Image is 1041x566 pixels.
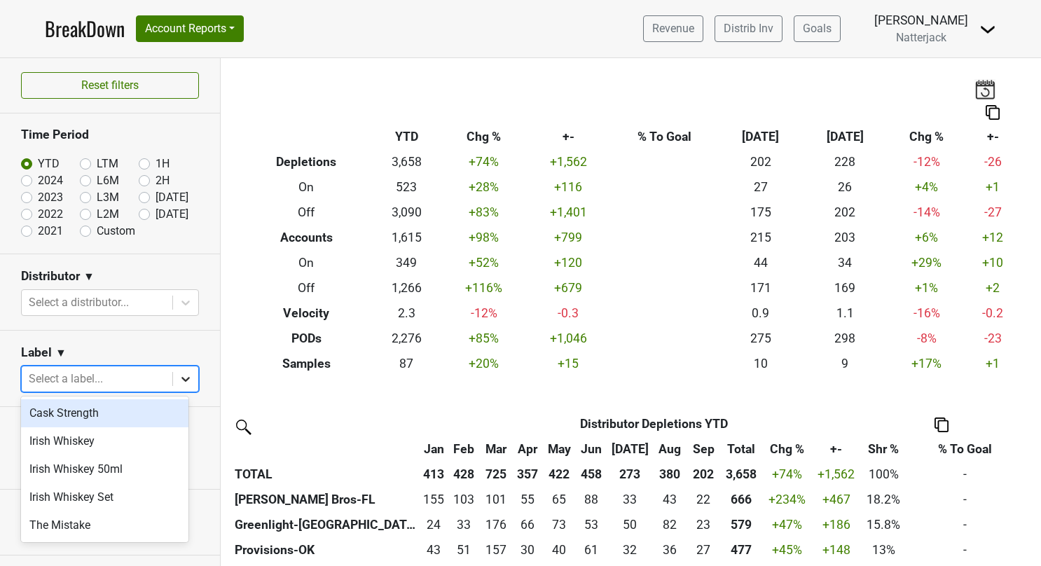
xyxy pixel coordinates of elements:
[686,462,721,487] th: 202
[689,490,717,509] div: 22
[526,351,610,376] td: +15
[654,487,686,512] td: 42.58
[719,351,803,376] td: 10
[719,175,803,200] td: 27
[479,512,513,537] td: 175.85
[721,537,761,562] th: 477.370
[719,125,803,150] th: [DATE]
[907,436,1023,462] th: % To Goal: activate to sort column ascending
[542,512,577,537] td: 73.01
[721,487,761,512] th: 665.630
[607,462,654,487] th: 273
[526,226,610,251] td: +799
[654,462,686,487] th: 380
[526,301,610,326] td: -0.3
[38,206,63,223] label: 2022
[818,467,855,481] span: +1,562
[715,15,783,42] a: Distrib Inv
[803,251,887,276] td: 34
[686,436,721,462] th: Sep: activate to sort column ascending
[816,490,856,509] div: +467
[419,487,449,512] td: 154.75
[643,15,703,42] a: Revenue
[449,487,479,512] td: 103.28
[242,150,371,175] th: Depletions
[887,326,966,351] td: -8 %
[966,301,1019,326] td: -0.2
[513,487,542,512] td: 55.25
[803,175,887,200] td: 26
[966,326,1019,351] td: -23
[974,79,995,99] img: last_updated_date
[654,537,686,562] td: 36.48
[442,125,526,150] th: Chg %
[803,226,887,251] td: 203
[860,436,907,462] th: Shr %: activate to sort column ascending
[483,541,509,559] div: 157
[479,487,513,512] td: 101.39
[97,189,119,206] label: L3M
[45,14,125,43] a: BreakDown
[721,436,761,462] th: Total: activate to sort column ascending
[526,275,610,301] td: +679
[577,487,607,512] td: 88.35
[610,541,650,559] div: 32
[516,490,539,509] div: 55
[483,490,509,509] div: 101
[371,200,441,226] td: 3,090
[803,351,887,376] td: 9
[657,516,683,534] div: 82
[231,462,419,487] th: TOTAL
[156,172,170,189] label: 2H
[38,189,63,206] label: 2023
[442,275,526,301] td: +116 %
[483,516,509,534] div: 176
[242,301,371,326] th: Velocity
[371,301,441,326] td: 2.3
[761,487,813,512] td: +234 %
[816,541,856,559] div: +148
[526,200,610,226] td: +1,401
[21,427,188,455] div: Irish Whiskey
[813,436,860,462] th: +-: activate to sort column ascending
[136,15,244,42] button: Account Reports
[442,200,526,226] td: +83 %
[242,175,371,200] th: On
[97,156,118,172] label: LTM
[526,251,610,276] td: +120
[607,436,654,462] th: Jul: activate to sort column ascending
[724,541,758,559] div: 477
[887,200,966,226] td: -14 %
[442,351,526,376] td: +20 %
[371,226,441,251] td: 1,615
[577,537,607,562] td: 60.81
[449,462,479,487] th: 428
[657,490,683,509] div: 43
[371,326,441,351] td: 2,276
[761,537,813,562] td: +45 %
[816,516,856,534] div: +186
[371,351,441,376] td: 87
[657,541,683,559] div: 36
[803,301,887,326] td: 1.1
[526,326,610,351] td: +1,046
[966,200,1019,226] td: -27
[686,512,721,537] td: 22.99
[97,206,119,223] label: L2M
[580,541,604,559] div: 61
[610,516,650,534] div: 50
[887,125,966,150] th: Chg %
[546,490,573,509] div: 65
[449,411,860,436] th: Distributor Depletions YTD
[686,537,721,562] td: 27.14
[442,251,526,276] td: +52 %
[55,345,67,361] span: ▼
[371,275,441,301] td: 1,266
[38,156,60,172] label: YTD
[887,175,966,200] td: +4 %
[887,251,966,276] td: +29 %
[516,516,539,534] div: 66
[21,399,188,427] div: Cask Strength
[21,483,188,511] div: Irish Whiskey Set
[242,200,371,226] th: Off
